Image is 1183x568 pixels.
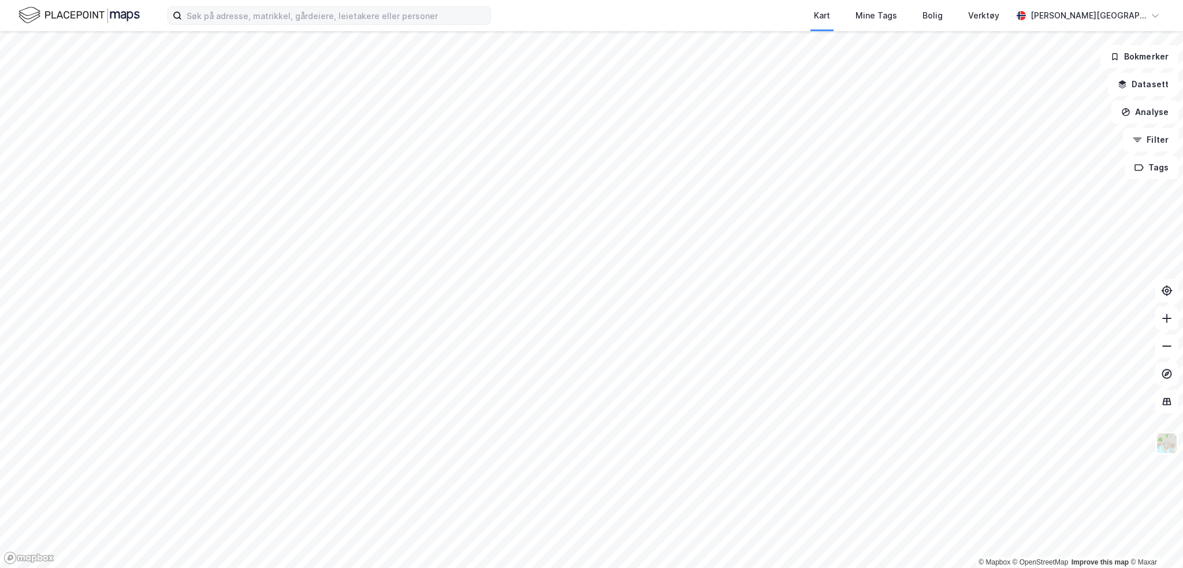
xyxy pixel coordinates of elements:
[855,9,897,23] div: Mine Tags
[979,558,1010,566] a: Mapbox
[1125,156,1178,179] button: Tags
[18,5,140,25] img: logo.f888ab2527a4732fd821a326f86c7f29.svg
[922,9,943,23] div: Bolig
[968,9,999,23] div: Verktøy
[1125,513,1183,568] div: Kontrollprogram for chat
[1013,558,1069,566] a: OpenStreetMap
[1108,73,1178,96] button: Datasett
[1111,101,1178,124] button: Analyse
[814,9,830,23] div: Kart
[1031,9,1146,23] div: [PERSON_NAME][GEOGRAPHIC_DATA]
[1156,432,1178,454] img: Z
[1123,128,1178,151] button: Filter
[182,7,490,24] input: Søk på adresse, matrikkel, gårdeiere, leietakere eller personer
[1125,513,1183,568] iframe: Chat Widget
[3,551,54,565] a: Mapbox homepage
[1072,558,1129,566] a: Improve this map
[1100,45,1178,68] button: Bokmerker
